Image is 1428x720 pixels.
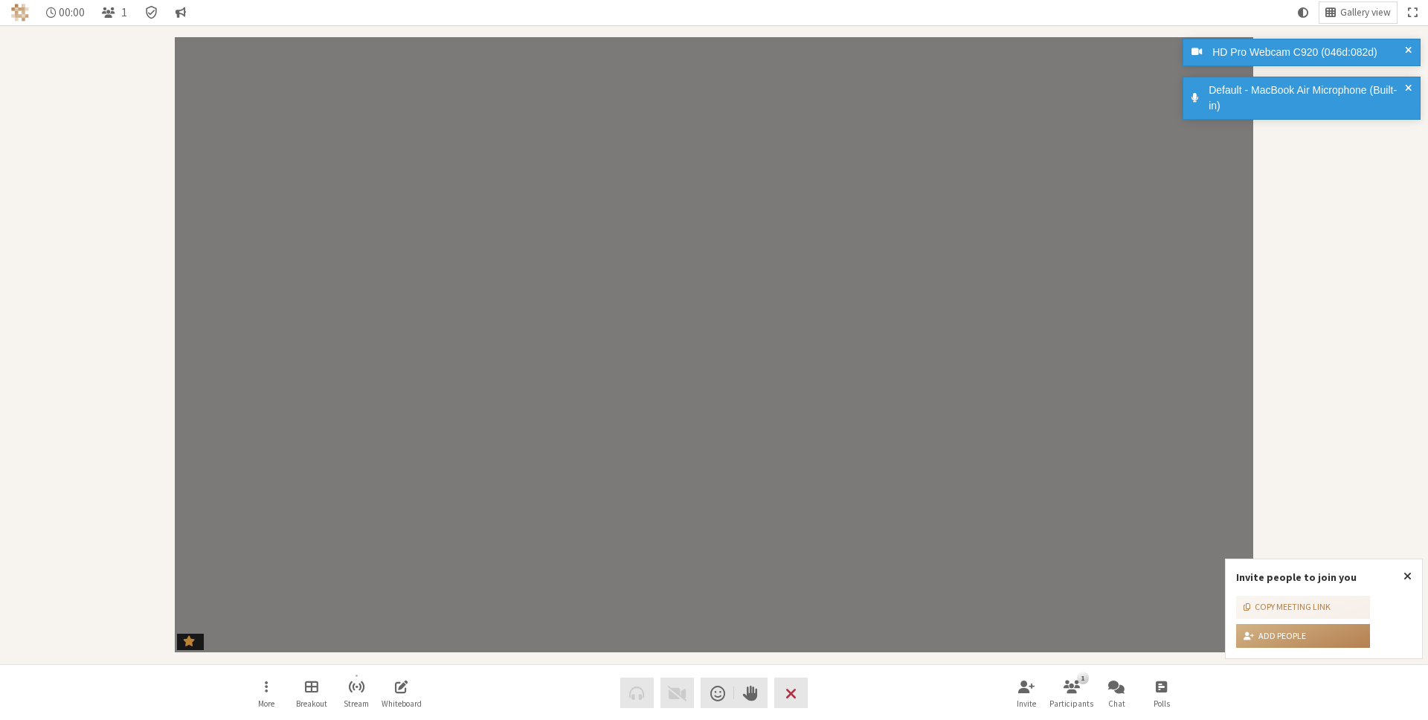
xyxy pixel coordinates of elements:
[1236,570,1357,584] label: Invite people to join you
[1077,672,1088,684] div: 1
[1393,559,1422,594] button: Close popover
[734,678,768,708] button: Raise hand
[1244,600,1331,614] div: Copy meeting link
[1051,673,1093,713] button: Open participant list
[1203,83,1410,114] div: Default - MacBook Air Microphone (Built-in)
[1402,2,1423,23] button: Fullscreen
[1340,7,1391,19] span: Gallery view
[96,2,133,23] button: Open participant list
[1207,45,1410,60] div: HD Pro Webcam C920 (046d:082d)
[296,699,327,708] span: Breakout
[660,678,694,708] button: Video
[774,678,808,708] button: End or leave meeting
[1236,596,1370,620] button: Copy meeting link
[1236,624,1370,648] button: Add people
[11,4,29,22] img: Iotum
[382,699,422,708] span: Whiteboard
[701,678,734,708] button: Send a reaction
[258,699,274,708] span: More
[1096,673,1137,713] button: Open chat
[1108,699,1125,708] span: Chat
[40,2,91,23] div: Timer
[1154,699,1170,708] span: Polls
[1319,2,1397,23] button: Change layout
[381,673,422,713] button: Open shared whiteboard
[1049,699,1093,708] span: Participants
[291,673,332,713] button: Manage Breakout Rooms
[1141,673,1183,713] button: Open poll
[335,673,377,713] button: Start streaming
[138,2,164,23] div: Meeting details Encryption enabled
[170,2,192,23] button: Conversation
[344,699,369,708] span: Stream
[121,6,127,19] span: 1
[1292,2,1314,23] button: Using system theme
[245,673,287,713] button: Open menu
[1017,699,1036,708] span: Invite
[1006,673,1047,713] button: Invite participants (⌘+Shift+I)
[59,6,85,19] span: 00:00
[620,678,654,708] button: Audio problem - check your Internet connection or call by phone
